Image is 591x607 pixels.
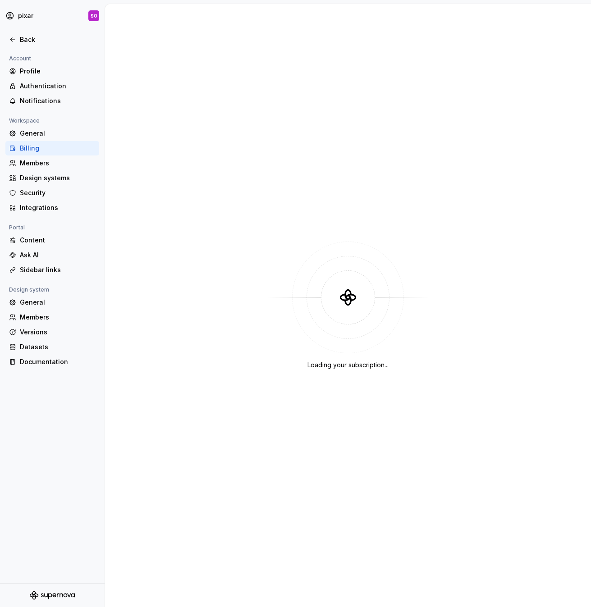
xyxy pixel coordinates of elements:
[20,265,96,274] div: Sidebar links
[5,186,99,200] a: Security
[30,591,75,600] svg: Supernova Logo
[20,144,96,153] div: Billing
[20,96,96,105] div: Notifications
[5,355,99,369] a: Documentation
[5,126,99,141] a: General
[18,11,33,20] div: pixar
[20,188,96,197] div: Security
[20,313,96,322] div: Members
[20,82,96,91] div: Authentication
[20,35,96,44] div: Back
[5,248,99,262] a: Ask AI
[5,340,99,354] a: Datasets
[5,171,99,185] a: Design systems
[5,156,99,170] a: Members
[307,361,389,370] div: Loading your subscription...
[5,79,99,93] a: Authentication
[20,129,96,138] div: General
[5,64,99,78] a: Profile
[20,173,96,183] div: Design systems
[5,141,99,155] a: Billing
[5,32,99,47] a: Back
[5,233,99,247] a: Content
[5,53,35,64] div: Account
[5,263,99,277] a: Sidebar links
[5,325,99,339] a: Versions
[20,342,96,351] div: Datasets
[20,236,96,245] div: Content
[5,115,43,126] div: Workspace
[5,310,99,324] a: Members
[20,328,96,337] div: Versions
[20,67,96,76] div: Profile
[20,159,96,168] div: Members
[20,203,96,212] div: Integrations
[20,251,96,260] div: Ask AI
[5,201,99,215] a: Integrations
[91,12,97,19] div: SO
[5,284,53,295] div: Design system
[5,94,99,108] a: Notifications
[20,298,96,307] div: General
[5,295,99,310] a: General
[20,357,96,366] div: Documentation
[2,6,103,26] button: pixarSO
[5,222,28,233] div: Portal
